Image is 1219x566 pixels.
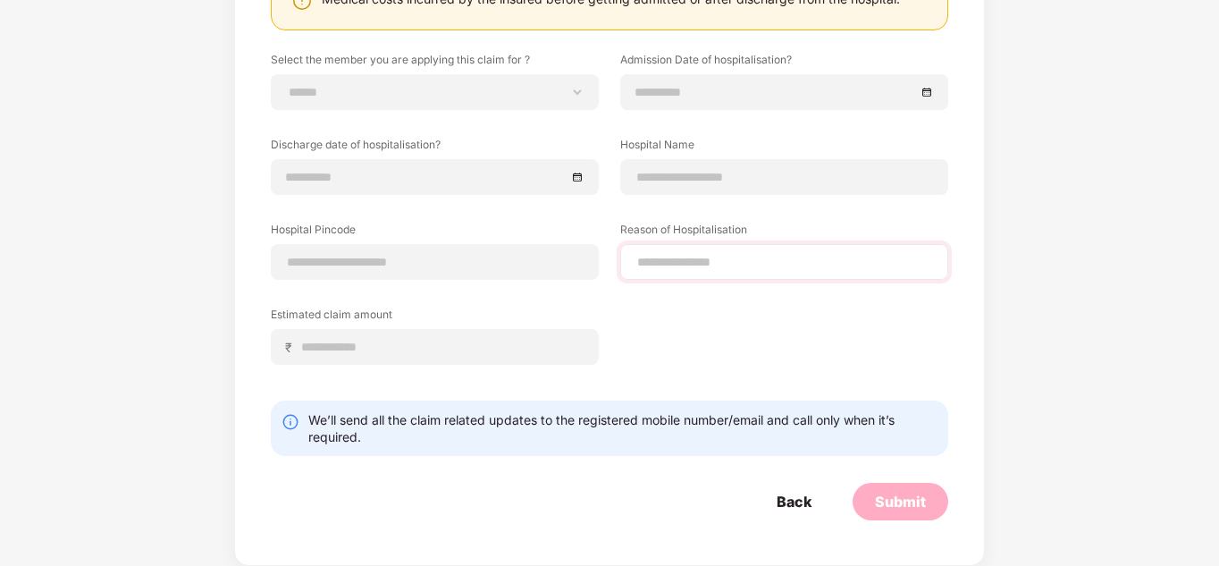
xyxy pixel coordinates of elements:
label: Select the member you are applying this claim for ? [271,52,599,74]
div: We’ll send all the claim related updates to the registered mobile number/email and call only when... [308,411,937,445]
label: Discharge date of hospitalisation? [271,137,599,159]
div: Submit [875,492,926,511]
img: svg+xml;base64,PHN2ZyBpZD0iSW5mby0yMHgyMCIgeG1sbnM9Imh0dHA6Ly93d3cudzMub3JnLzIwMDAvc3ZnIiB3aWR0aD... [282,413,299,431]
span: ₹ [285,339,299,356]
label: Reason of Hospitalisation [620,222,948,244]
label: Hospital Pincode [271,222,599,244]
label: Hospital Name [620,137,948,159]
div: Back [777,492,811,511]
label: Estimated claim amount [271,307,599,329]
label: Admission Date of hospitalisation? [620,52,948,74]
